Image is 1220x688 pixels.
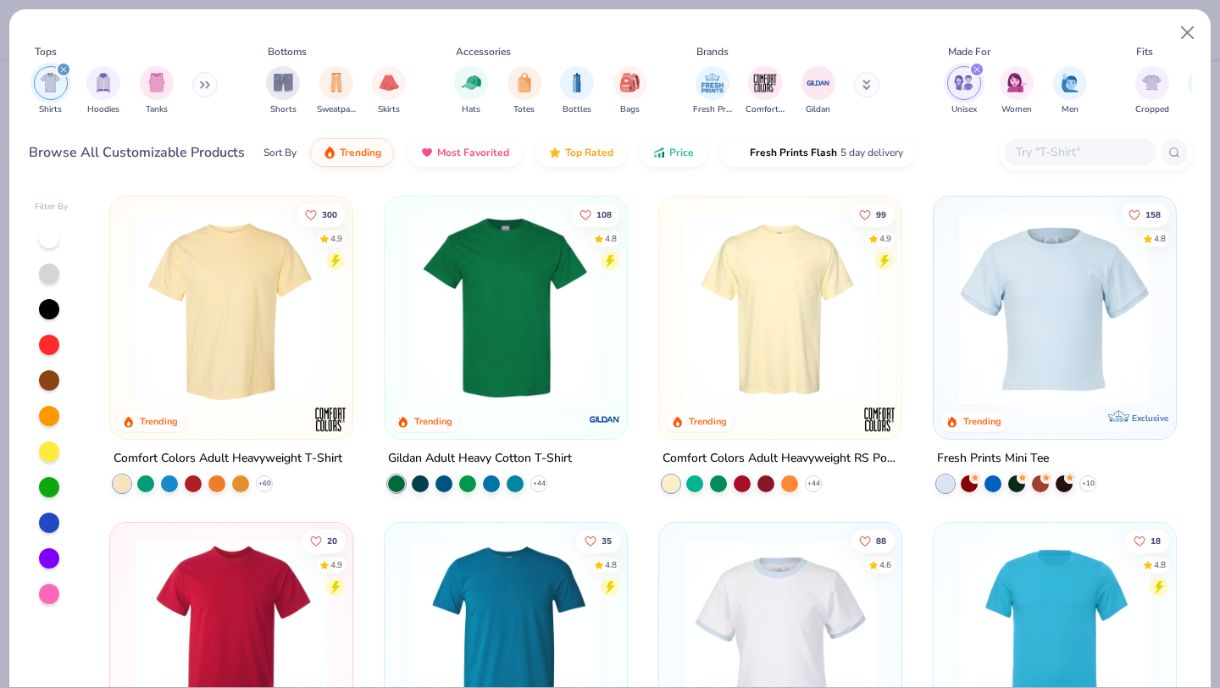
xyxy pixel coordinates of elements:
div: Sort By [263,145,297,160]
button: filter button [947,66,981,116]
span: Cropped [1135,103,1169,116]
button: Like [1125,529,1169,552]
span: Sweatpants [317,103,356,116]
button: filter button [801,66,835,116]
div: filter for Gildan [801,66,835,116]
span: + 60 [258,479,271,489]
div: filter for Hats [454,66,488,116]
img: db319196-8705-402d-8b46-62aaa07ed94f [402,214,610,405]
span: Men [1062,103,1079,116]
div: filter for Skirts [372,66,406,116]
button: filter button [266,66,300,116]
img: Comfort Colors Image [752,70,778,96]
img: Bottles Image [568,73,586,92]
img: TopRated.gif [548,146,562,159]
div: filter for Bags [613,66,647,116]
img: 029b8af0-80e6-406f-9fdc-fdf898547912 [127,214,335,405]
img: Gildan Image [806,70,831,96]
button: filter button [317,66,356,116]
img: c7959168-479a-4259-8c5e-120e54807d6b [610,214,818,405]
button: Like [851,203,895,226]
div: 4.8 [605,232,617,245]
img: Skirts Image [380,73,399,92]
img: Shirts Image [41,73,60,92]
span: Fresh Prints [693,103,732,116]
div: Made For [948,44,990,59]
button: filter button [613,66,647,116]
button: Like [302,529,347,552]
span: Totes [513,103,535,116]
div: filter for Shorts [266,66,300,116]
img: Hoodies Image [94,73,113,92]
img: most_fav.gif [420,146,434,159]
div: 4.8 [1154,558,1166,571]
button: Fresh Prints Flash5 day delivery [720,138,916,167]
img: 284e3bdb-833f-4f21-a3b0-720291adcbd9 [676,214,884,405]
div: 4.8 [1154,232,1166,245]
span: 20 [328,536,338,545]
img: Bags Image [620,73,639,92]
input: Try "T-Shirt" [1014,142,1145,162]
img: dcfe7741-dfbe-4acc-ad9a-3b0f92b71621 [951,214,1159,405]
span: Comfort Colors [746,103,785,116]
img: Fresh Prints Image [700,70,725,96]
button: filter button [1000,66,1034,116]
div: filter for Men [1053,66,1087,116]
div: Tops [35,44,57,59]
span: Tanks [146,103,168,116]
div: filter for Tanks [140,66,174,116]
div: filter for Cropped [1135,66,1169,116]
button: Most Favorited [408,138,522,167]
div: Comfort Colors Adult Heavyweight RS Pocket T-Shirt [663,448,898,469]
button: filter button [560,66,594,116]
img: Hats Image [462,73,481,92]
span: Trending [340,146,381,159]
span: Exclusive [1131,413,1167,424]
div: Accessories [456,44,511,59]
img: Totes Image [515,73,534,92]
div: Browse All Customizable Products [29,142,245,163]
span: Hoodies [87,103,119,116]
div: Fresh Prints Mini Tee [937,448,1049,469]
div: Fits [1136,44,1153,59]
img: Cropped Image [1142,73,1162,92]
span: Shorts [270,103,297,116]
button: Like [571,203,620,226]
span: Hats [462,103,480,116]
img: flash.gif [733,146,746,159]
button: filter button [693,66,732,116]
button: Like [1120,203,1169,226]
button: Top Rated [535,138,626,167]
span: 88 [876,536,886,545]
img: Shorts Image [274,73,293,92]
span: Most Favorited [437,146,509,159]
div: filter for Sweatpants [317,66,356,116]
img: Comfort Colors logo [862,402,896,436]
img: Comfort Colors logo [313,402,347,436]
button: filter button [34,66,68,116]
button: Like [851,529,895,552]
img: Sweatpants Image [327,73,346,92]
button: filter button [140,66,174,116]
button: filter button [1053,66,1087,116]
span: 18 [1151,536,1161,545]
span: Top Rated [565,146,613,159]
span: 5 day delivery [840,143,903,163]
div: filter for Comfort Colors [746,66,785,116]
span: Gildan [806,103,830,116]
button: Trending [310,138,394,167]
div: 4.6 [879,558,891,571]
span: 35 [602,536,612,545]
span: 300 [323,210,338,219]
span: Bags [620,103,640,116]
div: filter for Bottles [560,66,594,116]
span: 99 [876,210,886,219]
div: Comfort Colors Adult Heavyweight T-Shirt [114,448,342,469]
span: 108 [596,210,612,219]
span: + 44 [807,479,819,489]
span: Skirts [378,103,400,116]
span: Women [1001,103,1032,116]
button: Close [1172,17,1204,49]
div: filter for Women [1000,66,1034,116]
img: trending.gif [323,146,336,159]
